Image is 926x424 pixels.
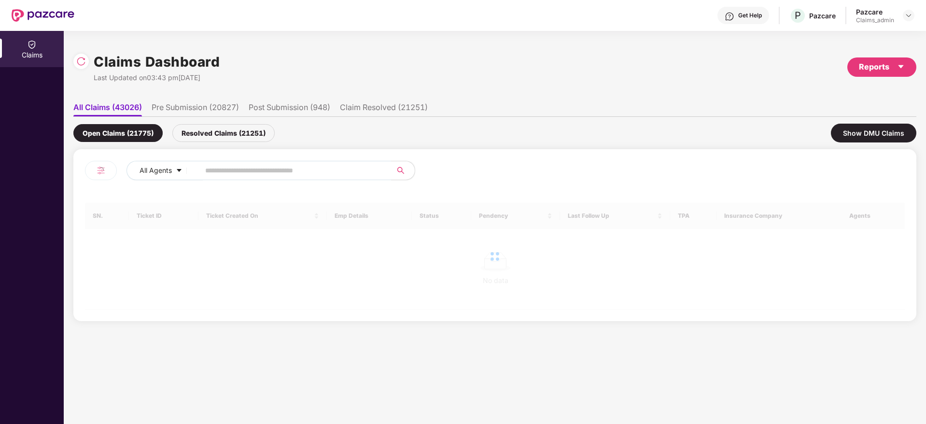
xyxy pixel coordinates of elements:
span: All Agents [140,165,172,176]
span: caret-down [897,63,905,71]
li: Post Submission (948) [249,102,330,116]
img: svg+xml;base64,PHN2ZyBpZD0iSGVscC0zMngzMiIgeG1sbnM9Imh0dHA6Ly93d3cudzMub3JnLzIwMDAvc3ZnIiB3aWR0aD... [725,12,734,21]
li: Claim Resolved (21251) [340,102,428,116]
img: svg+xml;base64,PHN2ZyBpZD0iQ2xhaW0iIHhtbG5zPSJodHRwOi8vd3d3LnczLm9yZy8yMDAwL3N2ZyIgd2lkdGg9IjIwIi... [27,40,37,49]
button: search [391,161,415,180]
div: Open Claims (21775) [73,124,163,142]
div: Resolved Claims (21251) [172,124,275,142]
span: search [391,167,410,174]
img: svg+xml;base64,PHN2ZyBpZD0iUmVsb2FkLTMyeDMyIiB4bWxucz0iaHR0cDovL3d3dy53My5vcmcvMjAwMC9zdmciIHdpZH... [76,57,86,66]
div: Claims_admin [856,16,894,24]
button: All Agentscaret-down [126,161,203,180]
img: New Pazcare Logo [12,9,74,22]
img: svg+xml;base64,PHN2ZyBpZD0iRHJvcGRvd24tMzJ4MzIiIHhtbG5zPSJodHRwOi8vd3d3LnczLm9yZy8yMDAwL3N2ZyIgd2... [905,12,912,19]
h1: Claims Dashboard [94,51,220,72]
li: All Claims (43026) [73,102,142,116]
div: Get Help [738,12,762,19]
span: P [795,10,801,21]
div: Pazcare [856,7,894,16]
div: Last Updated on 03:43 pm[DATE] [94,72,220,83]
li: Pre Submission (20827) [152,102,239,116]
div: Pazcare [809,11,836,20]
div: Show DMU Claims [831,124,916,142]
div: Reports [859,61,905,73]
span: caret-down [176,167,182,175]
